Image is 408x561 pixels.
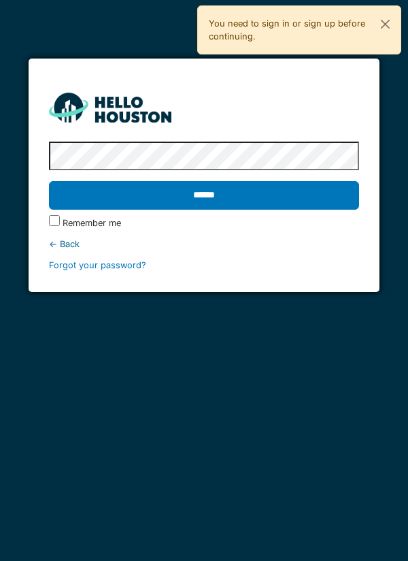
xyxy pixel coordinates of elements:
[49,260,146,270] a: Forgot your password?
[63,217,121,229] label: Remember me
[197,5,401,54] div: You need to sign in or sign up before continuing.
[49,238,360,251] div: ← Back
[49,93,171,122] img: HH_line-BYnF2_Hg.png
[370,6,401,42] button: Close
